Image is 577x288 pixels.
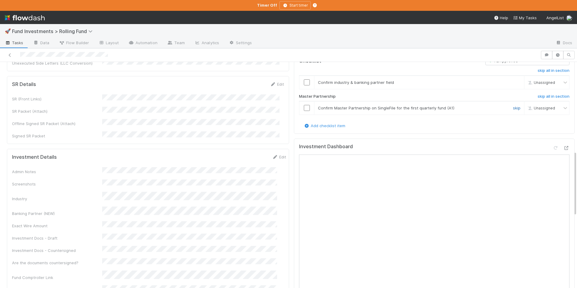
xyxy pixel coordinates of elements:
span: Confirm Master Partnership on SingleFile for the first quarterly fund (A1) [318,106,454,110]
div: Industry [12,196,102,202]
span: Unassigned [527,106,555,110]
a: skip all in section [538,94,569,101]
a: Docs [551,38,577,48]
span: Unassigned [527,80,555,85]
span: AngelList [546,15,564,20]
span: Flow Builder [59,40,89,46]
span: Tasks [5,40,23,46]
a: Data [28,38,54,48]
div: Admin Notes [12,169,102,175]
span: Confirm industry & banking partner field [318,80,394,85]
div: Offline Signed SR Packet (Attach) [12,121,102,127]
img: avatar_501ac9d6-9fa6-4fe9-975e-1fd988f7bdb1.png [566,15,572,21]
div: Screenshots [12,181,102,187]
div: Investment Docs - Draft [12,235,102,241]
span: Fund Investments > Rolling Fund [12,28,96,34]
h6: Master Partnership [299,94,336,99]
div: Signed SR Packet [12,133,102,139]
a: Flow Builder [54,38,94,48]
h5: SR Details [12,81,36,87]
button: Start timer [279,1,311,10]
a: skip all in section [538,68,569,75]
a: Team [162,38,190,48]
span: My Tasks [513,15,537,20]
a: Layout [94,38,124,48]
div: Investment Docs - Countersigned [12,247,102,253]
a: Edit [270,82,284,87]
strong: Timer Off [257,3,277,8]
span: 🚀 [5,29,11,34]
div: Fund Comptroller Link [12,274,102,280]
a: skip [513,106,521,110]
img: logo-inverted-e16ddd16eac7371096b0.svg [5,13,45,23]
a: Add checklist item [304,123,345,128]
div: Exact Wire Amount [12,223,102,229]
div: Banking Partner (NEW) [12,210,102,216]
h6: skip all in section [538,68,569,73]
div: Unexecuted Side Letters (LLC Conversion) [12,60,102,66]
div: Help [494,15,508,21]
a: Edit [272,155,286,159]
a: Settings [224,38,257,48]
div: Are the documents countersigned? [12,260,102,266]
div: SR Packet (Attach) [12,108,102,114]
h5: Investment Details [12,154,57,160]
a: Analytics [190,38,224,48]
a: Automation [124,38,162,48]
a: My Tasks [513,15,537,21]
span: AL Approved [487,59,518,63]
div: SR (Front Links) [12,96,102,102]
h6: skip all in section [538,94,569,99]
h5: Investment Dashboard [299,144,353,150]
